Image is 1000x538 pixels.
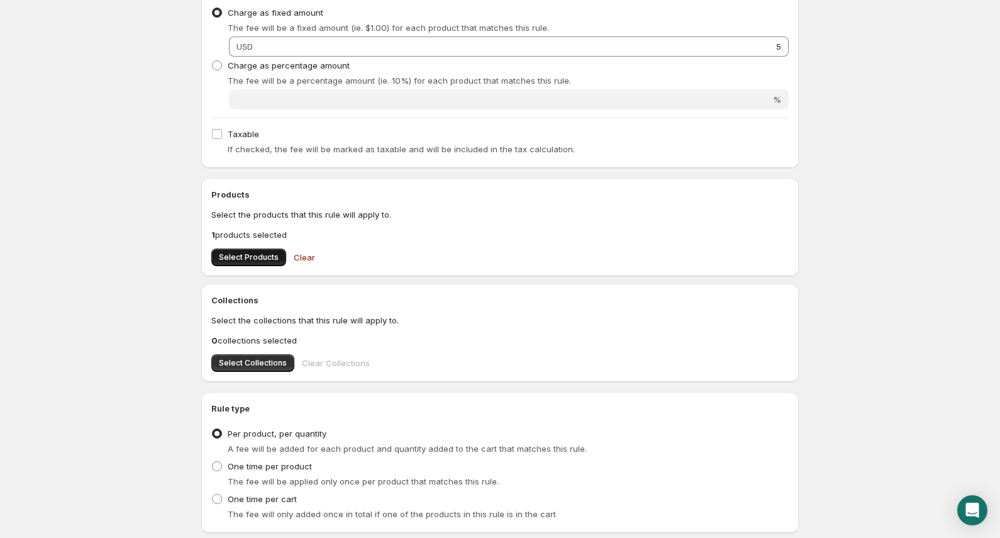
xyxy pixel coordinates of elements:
[211,188,789,201] h2: Products
[211,208,789,221] p: Select the products that this rule will apply to.
[228,74,789,87] p: The fee will be a percentage amount (ie. 10%) for each product that matches this rule.
[211,334,789,347] p: collections selected
[211,249,286,266] button: Select Products
[228,461,312,471] span: One time per product
[773,94,781,104] span: %
[211,335,218,345] b: 0
[228,476,499,486] span: The fee will be applied only once per product that matches this rule.
[211,294,789,306] h2: Collections
[211,314,789,327] p: Select the collections that this rule will apply to.
[236,42,253,52] span: USD
[286,245,323,270] button: Clear
[228,60,350,70] span: Charge as percentage amount
[228,8,323,18] span: Charge as fixed amount
[957,495,987,525] div: Open Intercom Messenger
[211,402,789,415] h2: Rule type
[228,444,587,454] span: A fee will be added for each product and quantity added to the cart that matches this rule.
[228,494,297,504] span: One time per cart
[228,429,326,439] span: Per product, per quantity
[219,252,279,262] span: Select Products
[211,230,215,240] b: 1
[211,228,789,241] p: products selected
[219,358,287,368] span: Select Collections
[228,509,556,519] span: The fee will only added once in total if one of the products in this rule is in the cart
[228,23,549,33] span: The fee will be a fixed amount (ie. $1.00) for each product that matches this rule.
[228,144,575,154] span: If checked, the fee will be marked as taxable and will be included in the tax calculation.
[294,251,315,264] span: Clear
[211,354,294,372] button: Select Collections
[228,129,259,139] span: Taxable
